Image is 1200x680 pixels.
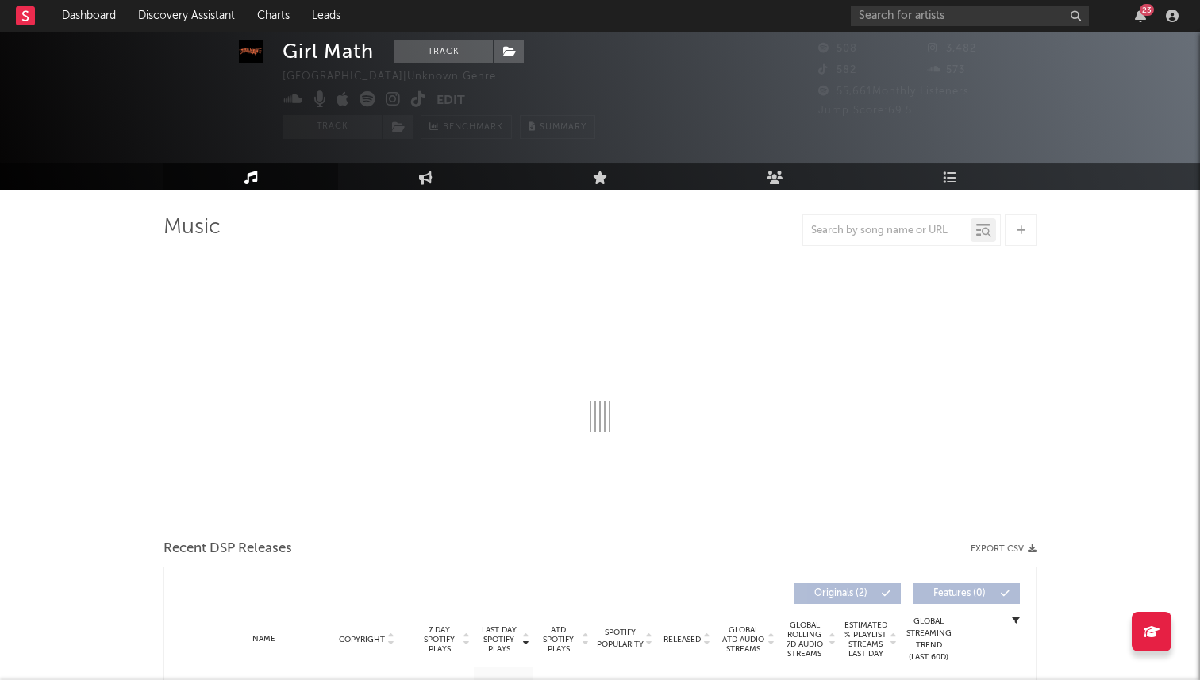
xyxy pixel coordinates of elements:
[537,625,579,654] span: ATD Spotify Plays
[818,44,857,54] span: 508
[283,67,514,86] div: [GEOGRAPHIC_DATA] | Unknown Genre
[844,620,887,659] span: Estimated % Playlist Streams Last Day
[418,625,460,654] span: 7 Day Spotify Plays
[913,583,1020,604] button: Features(0)
[928,44,976,54] span: 3,482
[721,625,765,654] span: Global ATD Audio Streams
[928,65,965,75] span: 573
[421,115,512,139] a: Benchmark
[1140,4,1154,16] div: 23
[905,616,952,663] div: Global Streaming Trend (Last 60D)
[804,589,877,598] span: Originals ( 2 )
[163,540,292,559] span: Recent DSP Releases
[818,106,912,116] span: Jump Score: 69.5
[923,589,996,598] span: Features ( 0 )
[971,544,1037,554] button: Export CSV
[520,115,595,139] button: Summary
[283,115,382,139] button: Track
[597,627,644,651] span: Spotify Popularity
[783,620,826,659] span: Global Rolling 7D Audio Streams
[794,583,901,604] button: Originals(2)
[818,86,969,97] span: 55,661 Monthly Listeners
[283,40,374,63] div: Girl Math
[339,635,385,644] span: Copyright
[540,123,587,132] span: Summary
[394,40,493,63] button: Track
[437,91,465,111] button: Edit
[851,6,1089,26] input: Search for artists
[803,225,971,237] input: Search by song name or URL
[212,633,316,645] div: Name
[663,635,701,644] span: Released
[1135,10,1146,22] button: 23
[478,625,520,654] span: Last Day Spotify Plays
[443,118,503,137] span: Benchmark
[818,65,856,75] span: 582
